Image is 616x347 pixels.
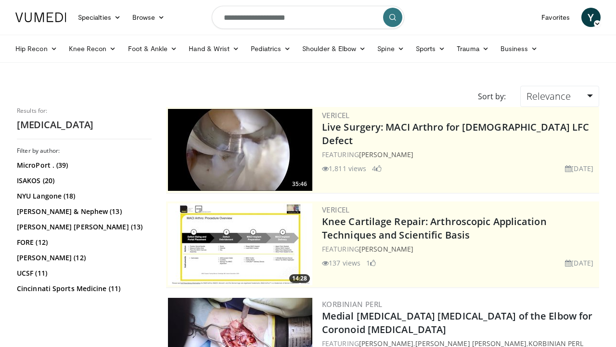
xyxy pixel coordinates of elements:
[322,258,360,268] li: 137 views
[168,203,312,285] a: 14:28
[322,309,592,336] a: Medial [MEDICAL_DATA] [MEDICAL_DATA] of the Elbow for Coronoid [MEDICAL_DATA]
[359,150,413,159] a: [PERSON_NAME]
[565,258,593,268] li: [DATE]
[471,86,513,107] div: Sort by:
[565,163,593,173] li: [DATE]
[536,8,576,27] a: Favorites
[17,160,149,170] a: MicroPort . (39)
[17,191,149,201] a: NYU Langone (18)
[17,253,149,263] a: [PERSON_NAME] (12)
[212,6,404,29] input: Search topics, interventions
[451,39,495,58] a: Trauma
[372,39,410,58] a: Spine
[127,8,171,27] a: Browse
[322,149,597,160] div: FEATURING
[289,274,310,283] span: 14:28
[289,180,310,188] span: 35:46
[410,39,451,58] a: Sports
[322,163,366,173] li: 1,811 views
[168,203,312,285] img: 2444198d-1b18-4a77-bb67-3e21827492e5.300x170_q85_crop-smart_upscale.jpg
[322,215,547,241] a: Knee Cartilage Repair: Arthroscopic Application Techniques and Scientific Basis
[168,109,312,191] img: eb023345-1e2d-4374-a840-ddbc99f8c97c.300x170_q85_crop-smart_upscale.jpg
[366,258,376,268] li: 1
[495,39,544,58] a: Business
[322,299,383,309] a: Korbinian Perl
[17,222,149,232] a: [PERSON_NAME] [PERSON_NAME] (13)
[17,284,149,294] a: Cincinnati Sports Medicine (11)
[10,39,63,58] a: Hip Recon
[15,13,66,22] img: VuMedi Logo
[359,244,413,254] a: [PERSON_NAME]
[245,39,296,58] a: Pediatrics
[520,86,599,107] a: Relevance
[168,109,312,191] a: 35:46
[17,176,149,186] a: ISAKOS (20)
[17,238,149,247] a: FORE (12)
[322,205,350,214] a: Vericel
[17,268,149,278] a: UCSF (11)
[17,119,152,131] h2: [MEDICAL_DATA]
[63,39,122,58] a: Knee Recon
[17,107,152,115] p: Results for:
[526,90,571,103] span: Relevance
[122,39,183,58] a: Foot & Ankle
[72,8,127,27] a: Specialties
[183,39,245,58] a: Hand & Wrist
[17,207,149,216] a: [PERSON_NAME] & Nephew (13)
[322,120,589,147] a: Live Surgery: MACI Arthro for [DEMOGRAPHIC_DATA] LFC Defect
[322,244,597,254] div: FEATURING
[372,163,382,173] li: 4
[296,39,372,58] a: Shoulder & Elbow
[17,147,152,155] h3: Filter by author:
[581,8,601,27] a: Y
[322,110,350,120] a: Vericel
